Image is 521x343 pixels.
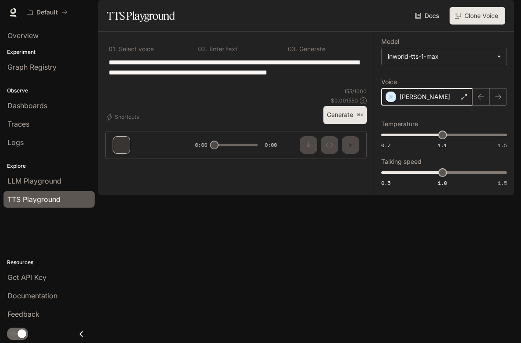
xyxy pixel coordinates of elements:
[382,48,507,65] div: inworld-tts-1-max
[117,46,154,52] p: Select voice
[438,179,447,187] span: 1.0
[388,52,493,61] div: inworld-tts-1-max
[381,159,422,165] p: Talking speed
[381,141,390,149] span: 0.7
[198,46,208,52] p: 0 2 .
[381,121,418,127] p: Temperature
[498,179,507,187] span: 1.5
[498,141,507,149] span: 1.5
[413,7,443,25] a: Docs
[331,97,358,104] p: $ 0.001550
[298,46,326,52] p: Generate
[288,46,298,52] p: 0 3 .
[450,7,505,25] button: Clone Voice
[107,7,175,25] h1: TTS Playground
[400,92,450,101] p: [PERSON_NAME]
[381,39,399,45] p: Model
[36,9,58,16] p: Default
[109,46,117,52] p: 0 1 .
[438,141,447,149] span: 1.1
[344,88,367,95] p: 155 / 1000
[381,79,397,85] p: Voice
[357,113,363,118] p: ⌘⏎
[323,106,367,124] button: Generate⌘⏎
[23,4,71,21] button: All workspaces
[208,46,237,52] p: Enter text
[105,110,142,124] button: Shortcuts
[381,179,390,187] span: 0.5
